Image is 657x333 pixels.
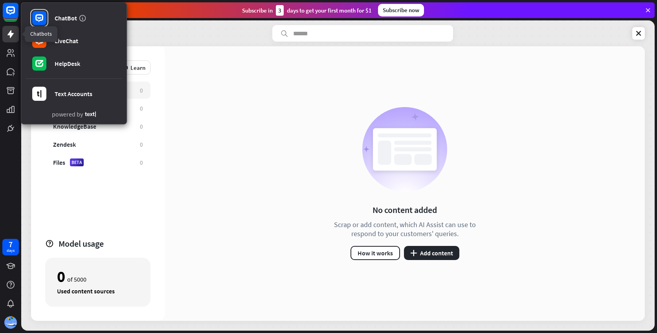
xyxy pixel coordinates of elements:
[410,250,417,256] i: plus
[7,248,15,253] div: days
[70,158,84,166] div: BETA
[53,122,96,130] div: KnowledgeBase
[276,5,284,16] div: 3
[140,105,143,112] div: 0
[373,204,437,215] div: No content added
[324,220,485,238] div: Scrap or add content, which AI Assist can use to respond to your customers' queries.
[130,64,145,71] span: Learn
[57,270,139,283] div: of 5000
[53,140,76,148] div: Zendesk
[242,5,372,16] div: Subscribe in days to get your first month for $1
[378,4,424,16] div: Subscribe now
[57,287,139,295] div: Used content sources
[140,141,143,148] div: 0
[351,246,400,260] button: How it works
[140,87,143,94] div: 0
[6,3,30,27] button: Open LiveChat chat widget
[2,239,19,255] a: 7 days
[140,159,143,166] div: 0
[57,270,65,283] div: 0
[404,246,459,260] button: plusAdd content
[140,123,143,130] div: 0
[9,241,13,248] div: 7
[59,238,150,249] div: Model usage
[53,158,65,166] div: Files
